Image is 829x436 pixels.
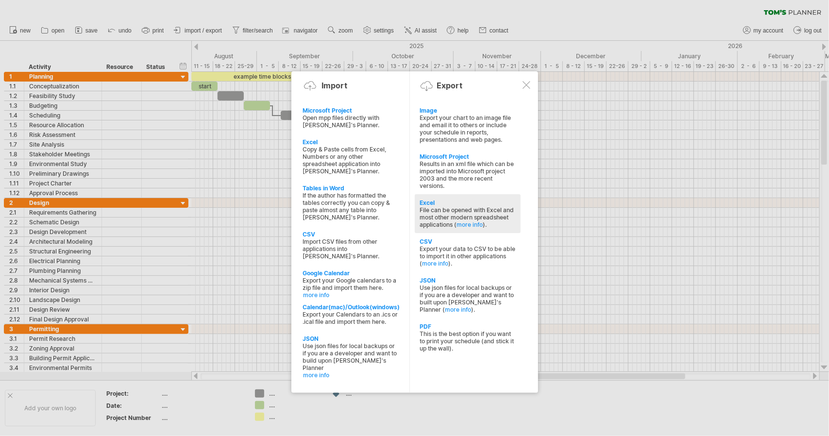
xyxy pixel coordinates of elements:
[420,330,516,352] div: This is the best option if you want to print your schedule (and stick it up the wall).
[457,221,483,228] a: more info
[303,146,399,175] div: Copy & Paste cells from Excel, Numbers or any other spreadsheet application into [PERSON_NAME]'s ...
[420,199,516,206] div: Excel
[437,81,463,90] div: Export
[303,184,399,192] div: Tables in Word
[303,138,399,146] div: Excel
[420,284,516,313] div: Use json files for local backups or if you are a developer and want to built upon [PERSON_NAME]'s...
[420,153,516,160] div: Microsoft Project
[420,277,516,284] div: JSON
[420,323,516,330] div: PDF
[422,260,448,267] a: more info
[420,160,516,189] div: Results in an xml file which can be imported into Microsoft project 2003 and the more recent vers...
[303,192,399,221] div: If the author has formatted the tables correctly you can copy & paste almost any table into [PERS...
[420,245,516,267] div: Export your data to CSV to be able to import it in other applications ( ).
[420,107,516,114] div: Image
[420,206,516,228] div: File can be opened with Excel and most other modern spreadsheet applications ( ).
[420,114,516,143] div: Export your chart to an image file and email it to others or include your schedule in reports, pr...
[420,238,516,245] div: CSV
[445,306,471,313] a: more info
[304,371,400,379] a: more info
[304,291,400,299] a: more info
[322,81,348,90] div: Import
